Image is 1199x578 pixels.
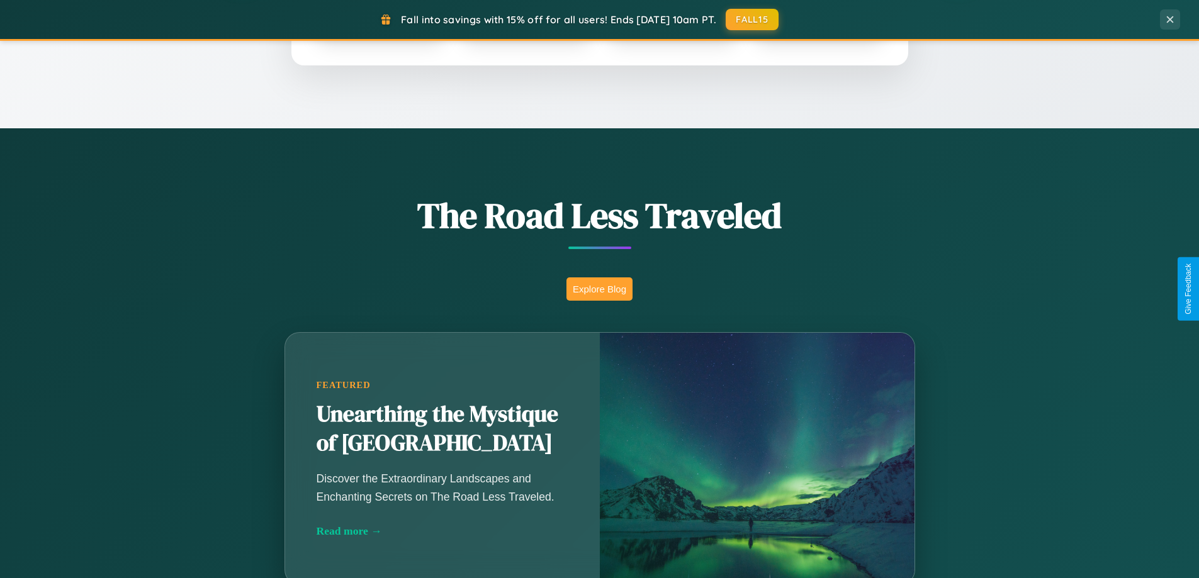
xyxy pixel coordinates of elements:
h2: Unearthing the Mystique of [GEOGRAPHIC_DATA] [317,400,568,458]
p: Discover the Extraordinary Landscapes and Enchanting Secrets on The Road Less Traveled. [317,470,568,505]
span: Fall into savings with 15% off for all users! Ends [DATE] 10am PT. [401,13,716,26]
div: Give Feedback [1184,264,1193,314]
h1: The Road Less Traveled [222,191,977,240]
div: Read more → [317,525,568,538]
button: FALL15 [726,9,779,30]
button: Explore Blog [566,277,633,301]
div: Featured [317,380,568,391]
